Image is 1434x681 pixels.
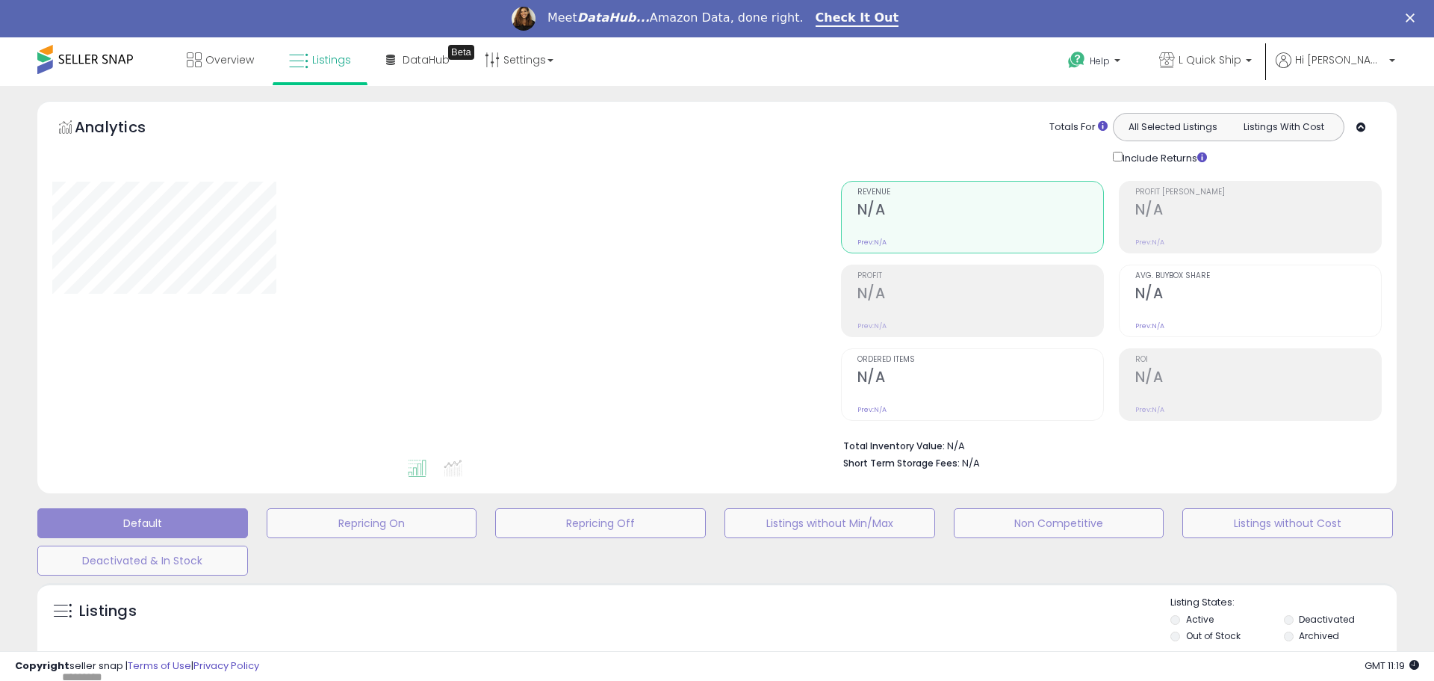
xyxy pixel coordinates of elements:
a: Settings [474,37,565,82]
div: Totals For [1049,120,1108,135]
small: Prev: N/A [1135,405,1164,414]
b: Total Inventory Value: [843,440,945,452]
button: Listings With Cost [1228,117,1339,137]
span: DataHub [403,52,450,67]
span: Profit [857,272,1103,280]
i: Get Help [1067,51,1086,70]
i: DataHub... [577,10,650,25]
button: Repricing On [267,508,477,538]
span: ROI [1135,356,1381,364]
h2: N/A [1135,369,1381,389]
button: Deactivated & In Stock [37,546,248,576]
div: Include Returns [1102,149,1225,166]
button: Listings without Min/Max [724,508,935,538]
span: Listings [312,52,351,67]
span: Revenue [857,188,1103,197]
div: Meet Amazon Data, done right. [547,10,804,25]
button: All Selected Listings [1117,117,1229,137]
h2: N/A [1135,201,1381,221]
strong: Copyright [15,659,69,673]
h2: N/A [1135,285,1381,305]
small: Prev: N/A [1135,321,1164,330]
a: Check It Out [816,10,899,27]
span: Profit [PERSON_NAME] [1135,188,1381,197]
h5: Analytics [75,117,175,141]
li: N/A [843,436,1371,454]
span: Help [1090,55,1110,67]
button: Listings without Cost [1182,508,1393,538]
a: Listings [278,37,362,82]
button: Default [37,508,248,538]
h2: N/A [857,201,1103,221]
span: Hi [PERSON_NAME] [1295,52,1385,67]
a: DataHub [375,37,461,82]
a: Hi [PERSON_NAME] [1276,52,1395,86]
span: L Quick Ship [1179,52,1241,67]
img: Profile image for Georgie [512,7,536,31]
h2: N/A [857,285,1103,305]
div: seller snap | | [15,659,259,674]
small: Prev: N/A [1135,238,1164,247]
a: L Quick Ship [1148,37,1263,86]
small: Prev: N/A [857,321,887,330]
div: Close [1406,13,1421,22]
button: Repricing Off [495,508,706,538]
span: N/A [962,456,980,470]
span: Avg. Buybox Share [1135,272,1381,280]
button: Non Competitive [954,508,1164,538]
span: Overview [205,52,254,67]
b: Short Term Storage Fees: [843,457,960,469]
a: Overview [176,37,265,82]
div: Tooltip anchor [448,45,474,60]
a: Help [1056,40,1135,86]
small: Prev: N/A [857,405,887,414]
small: Prev: N/A [857,238,887,247]
h2: N/A [857,369,1103,389]
span: Ordered Items [857,356,1103,364]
